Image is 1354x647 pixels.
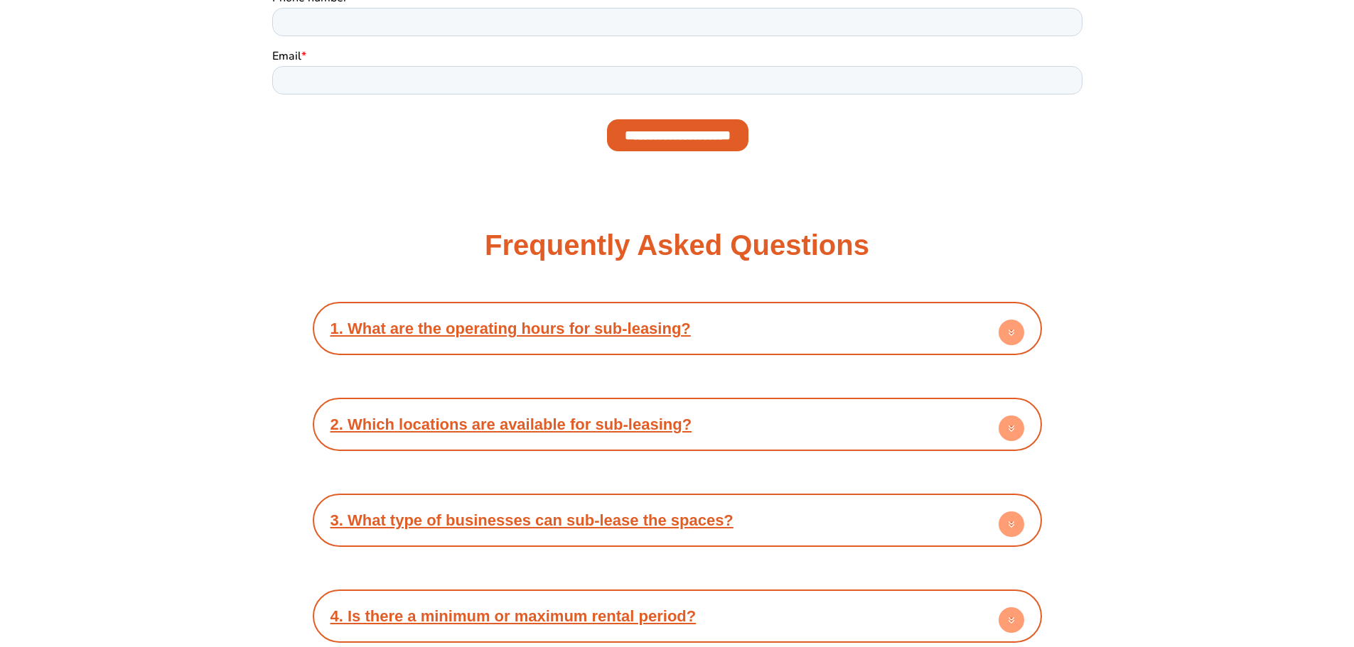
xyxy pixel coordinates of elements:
[485,231,869,259] h2: Frequently Asked Questions
[331,320,691,337] a: 1. What are the operating hours for sub-leasing?
[320,501,1035,540] div: 3. What type of businesses can sub-lease the spaces?
[331,415,692,433] a: 2. Which locations are available for sub-leasing?
[331,607,697,625] a: 4. Is there a minimum or maximum rental period?
[331,511,734,529] a: 3. What type of businesses can sub-lease the spaces?
[320,405,1035,444] div: 2. Which locations are available for sub-leasing?
[320,597,1035,636] div: 4. Is there a minimum or maximum rental period?
[1117,486,1354,647] iframe: Chat Widget
[320,309,1035,348] div: 1. What are the operating hours for sub-leasing?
